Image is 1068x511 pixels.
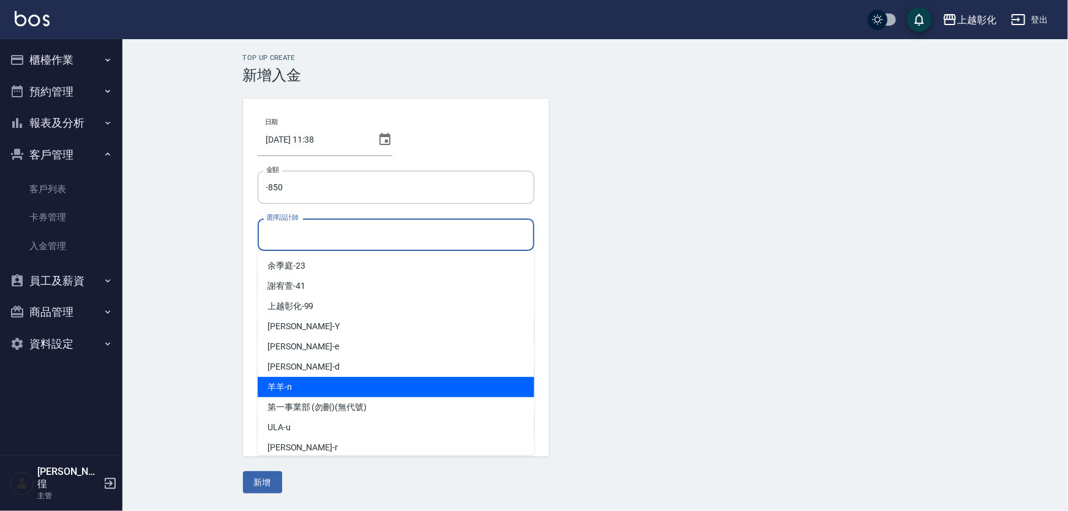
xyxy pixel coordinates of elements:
[15,11,50,26] img: Logo
[266,213,298,222] label: 選擇設計師
[267,300,314,313] span: 上越彰化 -99
[5,296,118,328] button: 商品管理
[10,471,34,496] img: Person
[5,175,118,203] a: 客戶列表
[5,139,118,171] button: 客戶管理
[957,12,996,28] div: 上越彰化
[267,441,338,454] span: [PERSON_NAME] -r
[243,471,282,494] button: 新增
[267,259,305,272] span: 余季庭 -23
[265,117,278,127] label: 日期
[267,360,340,373] span: [PERSON_NAME] -d
[5,76,118,108] button: 預約管理
[37,490,100,501] p: 主管
[938,7,1001,32] button: 上越彰化
[266,165,279,174] label: 金額
[267,421,291,434] span: ULA -u
[267,320,340,333] span: [PERSON_NAME] -Y
[5,265,118,297] button: 員工及薪資
[5,107,118,139] button: 報表及分析
[5,328,118,360] button: 資料設定
[267,340,339,353] span: [PERSON_NAME] -e
[1006,9,1053,31] button: 登出
[267,280,305,293] span: 謝宥萱 -41
[907,7,932,32] button: save
[5,232,118,260] a: 入金管理
[5,203,118,231] a: 卡券管理
[243,67,948,84] h3: 新增入金
[267,381,292,394] span: 羊羊 -n
[5,44,118,76] button: 櫃檯作業
[267,401,367,414] span: 第一事業部 (勿刪) (無代號)
[37,466,100,490] h5: [PERSON_NAME]徨
[243,54,948,62] h2: Top Up Create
